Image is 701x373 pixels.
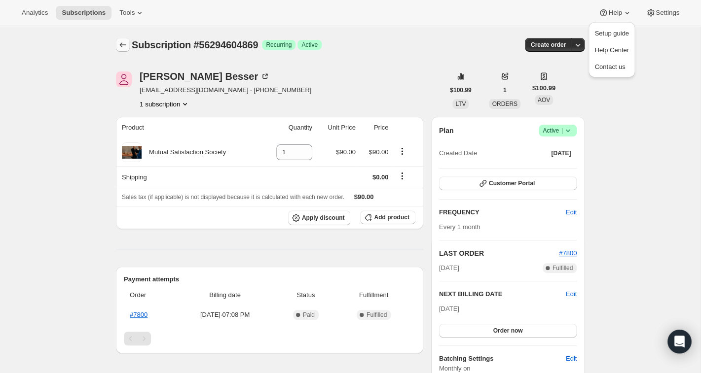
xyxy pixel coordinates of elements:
[439,126,454,136] h2: Plan
[493,327,522,335] span: Order now
[177,290,274,300] span: Billing date
[489,179,535,187] span: Customer Portal
[439,324,577,338] button: Order now
[394,170,410,181] button: Shipping actions
[455,101,466,107] span: LTV
[656,9,679,17] span: Settings
[566,207,577,217] span: Edit
[503,86,507,94] span: 1
[439,223,480,231] span: Every 1 month
[439,289,566,299] h2: NEXT BILLING DATE
[560,204,583,220] button: Edit
[301,41,318,49] span: Active
[394,146,410,157] button: Product actions
[591,42,631,58] a: Help Center
[367,311,387,319] span: Fulfilled
[553,264,573,272] span: Fulfilled
[566,354,577,364] span: Edit
[561,127,563,135] span: |
[140,71,270,81] div: [PERSON_NAME] Besser
[303,311,315,319] span: Paid
[132,39,258,50] span: Subscription #56294604869
[531,41,566,49] span: Create order
[266,41,292,49] span: Recurring
[374,213,409,221] span: Add product
[359,117,392,138] th: Price
[560,351,583,367] button: Edit
[336,148,356,156] span: $90.00
[450,86,471,94] span: $100.99
[140,85,311,95] span: [EMAIL_ADDRESS][DOMAIN_NAME] · [PHONE_NUMBER]
[492,101,517,107] span: ORDERS
[261,117,315,138] th: Quantity
[360,210,415,224] button: Add product
[369,148,389,156] span: $90.00
[497,83,513,97] button: 1
[525,38,572,52] button: Create order
[439,248,559,258] h2: LAST ORDER
[444,83,477,97] button: $100.99
[288,210,351,225] button: Apply discount
[439,148,477,158] span: Created Date
[566,289,577,299] button: Edit
[338,290,409,300] span: Fulfillment
[559,248,577,258] button: #7800
[543,126,573,136] span: Active
[594,30,628,37] span: Setup guide
[116,71,132,87] span: Jeanne Besser
[22,9,48,17] span: Analytics
[56,6,111,20] button: Subscriptions
[113,6,150,20] button: Tools
[667,330,691,353] div: Open Intercom Messenger
[594,46,628,54] span: Help Center
[372,173,389,181] span: $0.00
[116,117,261,138] th: Product
[559,249,577,257] a: #7800
[122,194,344,201] span: Sales tax (if applicable) is not displayed because it is calculated with each new order.
[640,6,685,20] button: Settings
[439,207,566,217] h2: FREQUENCY
[439,305,459,312] span: [DATE]
[116,166,261,188] th: Shipping
[142,147,226,157] div: Mutual Satisfaction Society
[608,9,622,17] span: Help
[551,149,571,157] span: [DATE]
[439,176,577,190] button: Customer Portal
[354,193,374,201] span: $90.00
[594,63,625,70] span: Contact us
[532,83,555,93] span: $100.99
[591,25,631,41] button: Setup guide
[16,6,54,20] button: Analytics
[592,6,637,20] button: Help
[62,9,106,17] span: Subscriptions
[302,214,345,222] span: Apply discount
[545,146,577,160] button: [DATE]
[591,59,631,74] a: Contact us
[130,311,148,318] a: #7800
[124,284,174,306] th: Order
[177,310,274,320] span: [DATE] · 07:08 PM
[124,274,415,284] h2: Payment attempts
[119,9,135,17] span: Tools
[116,38,130,52] button: Subscriptions
[315,117,359,138] th: Unit Price
[538,97,550,103] span: AOV
[279,290,332,300] span: Status
[140,99,190,109] button: Product actions
[124,332,415,345] nav: Pagination
[439,354,566,364] h6: Batching Settings
[439,263,459,273] span: [DATE]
